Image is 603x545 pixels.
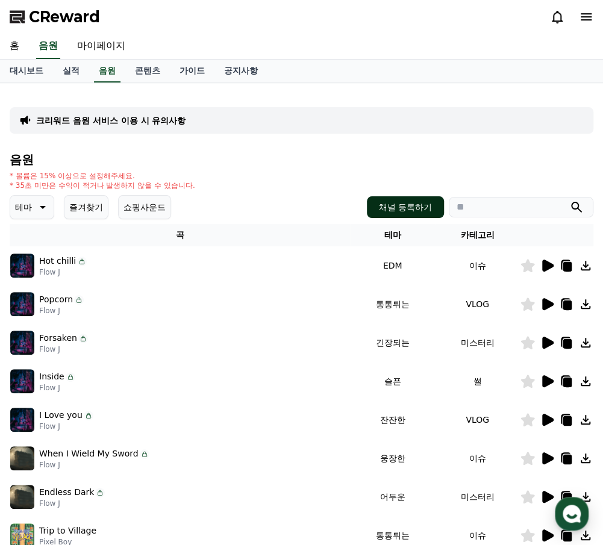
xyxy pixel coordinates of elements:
td: 어두운 [350,478,435,516]
button: 쇼핑사운드 [118,195,171,219]
p: * 35초 미만은 수익이 적거나 발생하지 않을 수 있습니다. [10,181,195,190]
p: Flow J [39,306,84,316]
p: Flow J [39,267,87,277]
a: 콘텐츠 [125,60,170,83]
th: 곡 [10,224,350,246]
a: CReward [10,7,100,26]
p: Inside [39,370,64,383]
p: Hot chilli [39,255,76,267]
img: music [10,485,34,509]
a: 설정 [155,382,231,412]
p: * 볼륨은 15% 이상으로 설정해주세요. [10,171,195,181]
td: 이슈 [435,246,520,285]
p: Flow J [39,383,75,393]
td: 슬픈 [350,362,435,400]
td: 썰 [435,362,520,400]
td: 긴장되는 [350,323,435,362]
a: 대화 [80,382,155,412]
a: 마이페이지 [67,34,135,59]
td: EDM [350,246,435,285]
td: 잔잔한 [350,400,435,439]
img: music [10,408,34,432]
span: CReward [29,7,100,26]
td: 통통튀는 [350,285,435,323]
p: Flow J [39,499,105,508]
p: 테마 [15,199,32,216]
a: 음원 [36,34,60,59]
p: Endless Dark [39,486,94,499]
a: 가이드 [170,60,214,83]
p: Trip to Village [39,525,96,537]
td: 미스터리 [435,323,520,362]
td: 미스터리 [435,478,520,516]
img: music [10,446,34,470]
button: 즐겨찾기 [64,195,108,219]
p: Flow J [39,422,93,431]
span: 설정 [186,400,201,410]
th: 카테고리 [435,224,520,246]
a: 실적 [53,60,89,83]
img: music [10,331,34,355]
td: 웅장한 [350,439,435,478]
td: VLOG [435,285,520,323]
th: 테마 [350,224,435,246]
p: Flow J [39,344,88,354]
span: 홈 [38,400,45,410]
p: Popcorn [39,293,73,306]
button: 테마 [10,195,54,219]
p: When I Wield My Sword [39,447,139,460]
p: Flow J [39,460,149,470]
a: 공지사항 [214,60,267,83]
a: 음원 [94,60,120,83]
p: Forsaken [39,332,77,344]
td: VLOG [435,400,520,439]
span: 대화 [110,400,125,410]
p: I Love you [39,409,83,422]
a: 홈 [4,382,80,412]
h4: 음원 [10,153,593,166]
a: 크리워드 음원 서비스 이용 시 유의사항 [36,114,186,126]
button: 채널 등록하기 [367,196,444,218]
img: music [10,369,34,393]
img: music [10,254,34,278]
img: music [10,292,34,316]
td: 이슈 [435,439,520,478]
